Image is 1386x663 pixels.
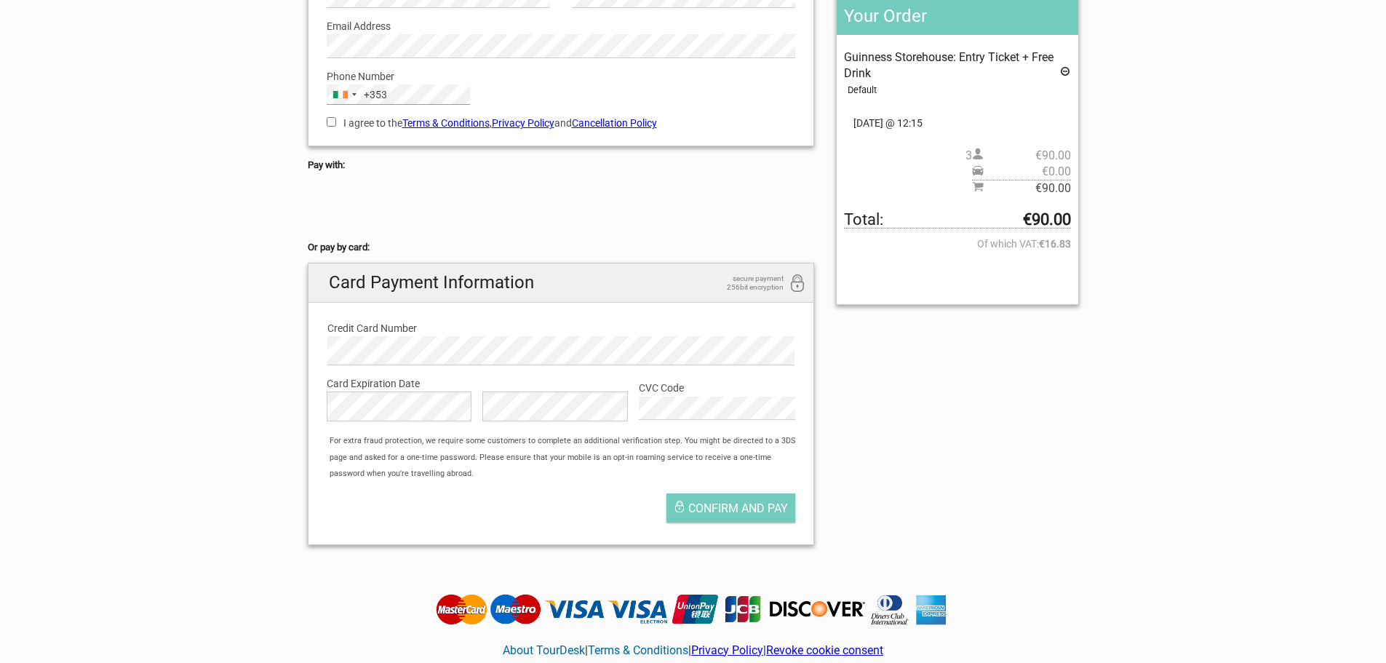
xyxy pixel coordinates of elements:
div: Default [848,82,1070,98]
i: 256bit encryption [789,274,806,294]
a: Privacy Policy [691,643,763,657]
div: +353 [364,87,387,103]
span: Guinness Storehouse: Entry Ticket + Free Drink [844,50,1054,80]
iframe: Secure payment button frame [308,192,439,221]
span: [DATE] @ 12:15 [844,115,1070,131]
h5: Pay with: [308,157,815,173]
span: Pickup price [972,164,1071,180]
label: Phone Number [327,68,796,84]
a: About TourDesk [503,643,585,657]
label: CVC Code [639,380,795,396]
span: secure payment 256bit encryption [711,274,784,292]
h2: Card Payment Information [308,263,814,302]
a: Revoke cookie consent [766,643,883,657]
h5: Or pay by card: [308,239,815,255]
span: Total to be paid [844,212,1070,229]
label: Credit Card Number [327,320,795,336]
label: Card Expiration Date [327,376,796,392]
span: €90.00 [984,180,1071,196]
a: Terms & Conditions [402,117,490,129]
a: Terms & Conditions [588,643,688,657]
span: €90.00 [984,148,1071,164]
a: Privacy Policy [492,117,554,129]
a: Cancellation Policy [572,117,657,129]
strong: €90.00 [1023,212,1071,228]
strong: €16.83 [1039,236,1071,252]
label: Email Address [327,18,796,34]
button: Selected country [327,85,387,104]
span: 3 person(s) [965,148,1071,164]
img: Tourdesk accepts [432,593,954,627]
div: For extra fraud protection, we require some customers to complete an additional verification step... [322,433,813,482]
label: I agree to the , and [327,115,796,131]
span: Of which VAT: [844,236,1070,252]
button: Open LiveChat chat widget [167,23,185,40]
p: We're away right now. Please check back later! [20,25,164,37]
span: Confirm and pay [688,501,788,515]
button: Confirm and pay [666,493,795,523]
span: Subtotal [972,180,1071,196]
span: €0.00 [984,164,1071,180]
